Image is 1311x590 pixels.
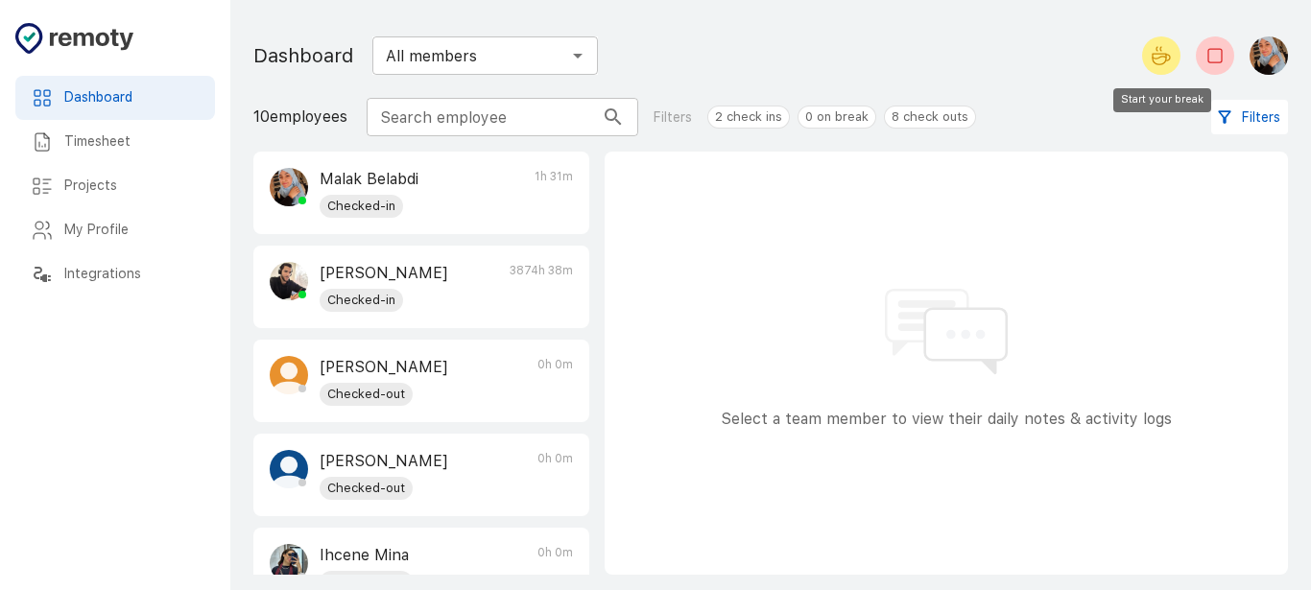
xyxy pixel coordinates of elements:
[15,120,215,164] div: Timesheet
[320,197,403,216] span: Checked-in
[320,262,448,285] p: [PERSON_NAME]
[535,168,573,218] p: 1h 31m
[64,131,200,153] h6: Timesheet
[1242,29,1288,83] button: Malak Belabdi
[654,107,692,128] p: Filters
[799,107,875,127] span: 0 on break
[64,264,200,285] h6: Integrations
[64,220,200,241] h6: My Profile
[320,544,413,567] p: Ihcene Mina
[707,106,790,129] div: 2 check ins
[270,262,308,300] img: Dhiya Kellouche
[15,252,215,296] div: Integrations
[270,544,308,582] img: Ihcene Mina
[537,356,573,406] p: 0h 0m
[1113,88,1211,112] div: Start your break
[270,168,308,206] img: Malak Belabdi
[270,356,308,394] img: Sami MEHADJI
[320,356,448,379] p: [PERSON_NAME]
[253,106,347,129] p: 10 employees
[64,87,200,108] h6: Dashboard
[320,479,413,498] span: Checked-out
[15,164,215,208] div: Projects
[15,76,215,120] div: Dashboard
[1142,36,1180,75] button: Start your break
[510,262,573,312] p: 3874h 38m
[885,107,975,127] span: 8 check outs
[320,450,448,473] p: [PERSON_NAME]
[884,106,976,129] div: 8 check outs
[320,168,418,191] p: Malak Belabdi
[1196,36,1234,75] button: Check-out
[1211,100,1288,135] button: Filters
[64,176,200,197] h6: Projects
[721,408,1172,431] p: Select a team member to view their daily notes & activity logs
[270,450,308,488] img: Yasmine Habel
[253,40,353,71] h1: Dashboard
[798,106,876,129] div: 0 on break
[15,208,215,252] div: My Profile
[320,385,413,404] span: Checked-out
[708,107,789,127] span: 2 check ins
[320,291,403,310] span: Checked-in
[1250,36,1288,75] img: Malak Belabdi
[537,450,573,500] p: 0h 0m
[564,42,591,69] button: Open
